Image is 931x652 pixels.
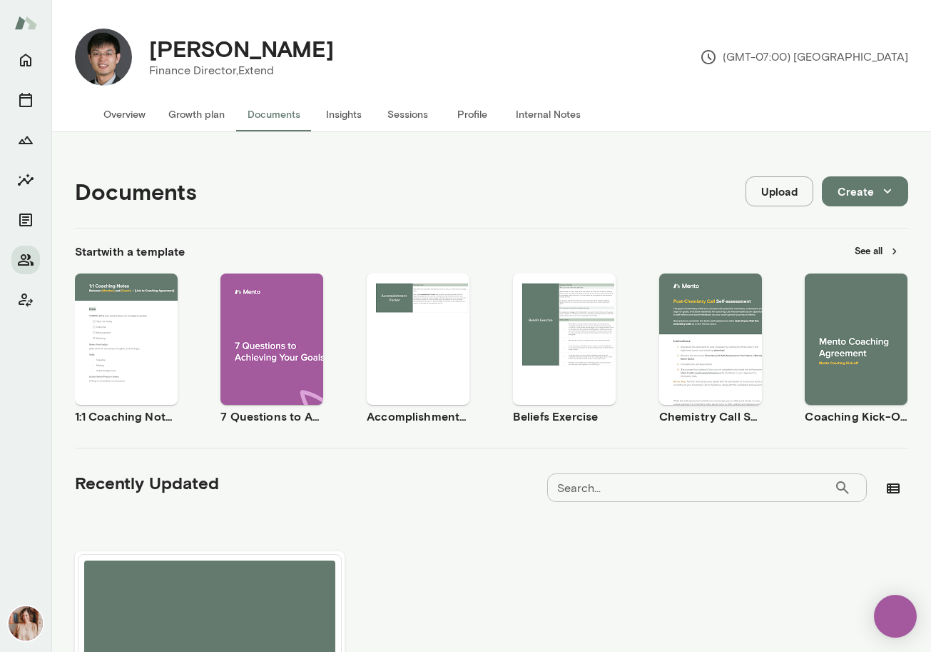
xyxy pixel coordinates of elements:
button: Profile [440,97,504,131]
h6: Chemistry Call Self-Assessment [Coaches only] [659,408,762,425]
img: Alex Wang [75,29,132,86]
button: Client app [11,286,40,314]
button: See all [846,240,908,262]
button: Create [822,176,908,206]
h6: Accomplishment Tracker [367,408,469,425]
p: Finance Director, Extend [149,62,334,79]
p: (GMT-07:00) [GEOGRAPHIC_DATA] [700,49,908,66]
button: Growth plan [157,97,236,131]
h6: Start with a template [75,243,185,260]
img: Nancy Alsip [9,606,43,641]
button: Sessions [376,97,440,131]
button: Documents [236,97,312,131]
img: Mento [14,9,37,36]
button: Insights [11,166,40,194]
h6: 1:1 Coaching Notes [75,408,178,425]
button: Documents [11,206,40,234]
button: Home [11,46,40,74]
h4: Documents [75,178,197,205]
h6: 7 Questions to Achieving Your Goals [220,408,323,425]
button: Overview [92,97,157,131]
button: Upload [746,176,813,206]
h5: Recently Updated [75,471,219,494]
h6: Beliefs Exercise [513,408,616,425]
button: Insights [312,97,376,131]
h6: Coaching Kick-Off | Coaching Agreement [805,408,907,425]
button: Internal Notes [504,97,592,131]
button: Sessions [11,86,40,114]
button: Growth Plan [11,126,40,154]
h4: [PERSON_NAME] [149,35,334,62]
button: Members [11,246,40,274]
